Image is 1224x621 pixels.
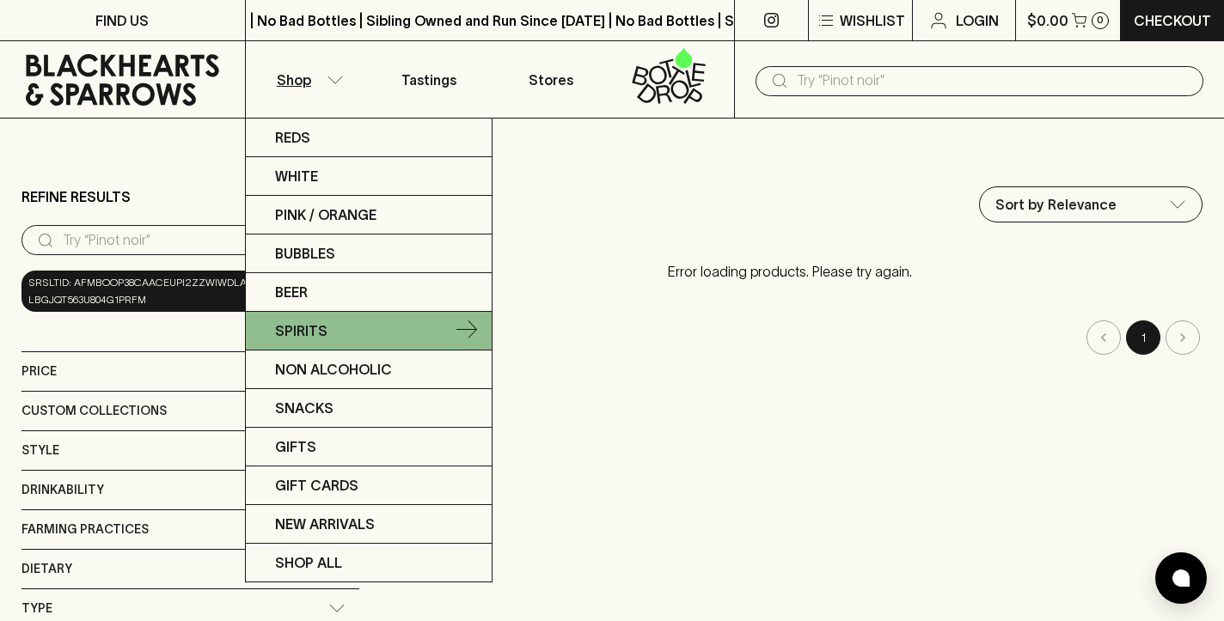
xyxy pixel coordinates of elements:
p: Gift Cards [275,475,358,496]
p: Spirits [275,320,327,341]
a: New Arrivals [246,505,492,544]
img: bubble-icon [1172,569,1190,587]
a: Gifts [246,428,492,466]
a: Bubbles [246,234,492,273]
a: White [246,157,492,196]
a: Pink / Orange [246,196,492,234]
a: Gift Cards [246,466,492,505]
a: Reds [246,119,492,157]
a: Beer [246,273,492,312]
p: Beer [275,282,308,302]
a: Non Alcoholic [246,350,492,389]
p: New Arrivals [275,514,375,534]
p: Reds [275,127,310,148]
p: Snacks [275,398,334,418]
p: Gifts [275,436,316,457]
a: SHOP ALL [246,544,492,581]
p: Pink / Orange [275,204,376,225]
a: Spirits [246,312,492,350]
a: Snacks [246,389,492,428]
p: White [275,166,318,186]
p: SHOP ALL [275,552,342,573]
p: Non Alcoholic [275,359,392,380]
p: Bubbles [275,243,335,264]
